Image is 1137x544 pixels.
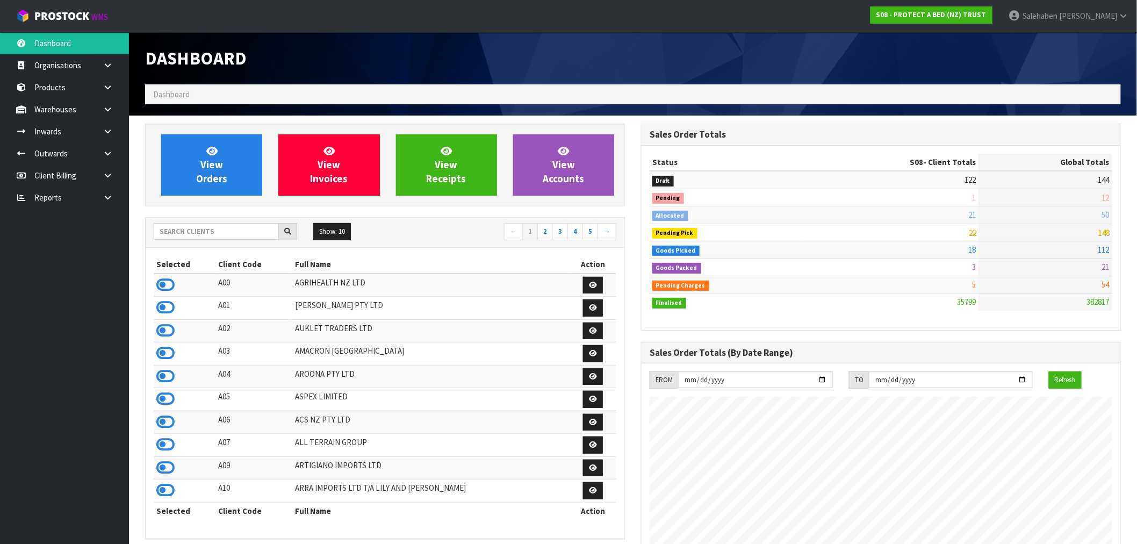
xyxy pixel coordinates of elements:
[910,157,923,167] span: S08
[427,145,466,185] span: View Receipts
[145,47,247,69] span: Dashboard
[968,227,976,238] span: 22
[957,297,976,307] span: 35799
[567,223,583,240] a: 4
[215,456,292,479] td: A09
[598,223,616,240] a: →
[570,502,616,519] th: Action
[215,297,292,320] td: A01
[1098,227,1110,238] span: 148
[292,434,570,457] td: ALL TERRAIN GROUP
[161,134,262,196] a: ViewOrders
[34,9,89,23] span: ProStock
[652,193,684,204] span: Pending
[154,256,215,273] th: Selected
[803,154,979,171] th: - Client Totals
[978,154,1112,171] th: Global Totals
[196,145,227,185] span: View Orders
[215,502,292,519] th: Client Code
[522,223,538,240] a: 1
[292,319,570,342] td: AUKLET TRADERS LTD
[650,130,1112,140] h3: Sales Order Totals
[154,502,215,519] th: Selected
[972,192,976,203] span: 1
[215,342,292,366] td: A03
[1049,371,1082,389] button: Refresh
[552,223,568,240] a: 3
[1098,245,1110,255] span: 112
[652,298,686,309] span: Finalised
[965,175,976,185] span: 122
[313,223,351,240] button: Show: 10
[215,365,292,388] td: A04
[582,223,598,240] a: 5
[570,256,616,273] th: Action
[543,145,584,185] span: View Accounts
[652,228,697,239] span: Pending Pick
[292,256,570,273] th: Full Name
[513,134,614,196] a: ViewAccounts
[972,262,976,272] span: 3
[292,388,570,411] td: ASPEX LIMITED
[650,371,678,389] div: FROM
[396,134,497,196] a: ViewReceipts
[153,89,190,99] span: Dashboard
[292,502,570,519] th: Full Name
[1098,175,1110,185] span: 144
[650,154,803,171] th: Status
[292,365,570,388] td: AROONA PTY LTD
[154,223,279,240] input: Search clients
[1102,262,1110,272] span: 21
[1059,11,1117,21] span: [PERSON_NAME]
[292,342,570,366] td: AMACRON [GEOGRAPHIC_DATA]
[215,388,292,411] td: A05
[292,274,570,297] td: AGRIHEALTH NZ LTD
[215,479,292,503] td: A10
[876,10,987,19] strong: S08 - PROTECT A BED (NZ) TRUST
[1102,192,1110,203] span: 12
[215,256,292,273] th: Client Code
[968,245,976,255] span: 18
[537,223,553,240] a: 2
[16,9,30,23] img: cube-alt.png
[652,246,700,256] span: Goods Picked
[215,274,292,297] td: A00
[652,211,688,221] span: Allocated
[292,411,570,434] td: ACS NZ PTY LTD
[292,297,570,320] td: [PERSON_NAME] PTY LTD
[393,223,616,242] nav: Page navigation
[215,319,292,342] td: A02
[650,348,1112,358] h3: Sales Order Totals (By Date Range)
[652,263,701,274] span: Goods Packed
[91,12,108,22] small: WMS
[1102,210,1110,220] span: 50
[278,134,379,196] a: ViewInvoices
[310,145,348,185] span: View Invoices
[652,281,709,291] span: Pending Charges
[1087,297,1110,307] span: 382817
[215,434,292,457] td: A07
[292,456,570,479] td: ARTIGIANO IMPORTS LTD
[504,223,523,240] a: ←
[849,371,869,389] div: TO
[215,411,292,434] td: A06
[870,6,992,24] a: S08 - PROTECT A BED (NZ) TRUST
[652,176,674,187] span: Draft
[968,210,976,220] span: 21
[972,280,976,290] span: 5
[1102,280,1110,290] span: 54
[292,479,570,503] td: ARRA IMPORTS LTD T/A LILY AND [PERSON_NAME]
[1023,11,1057,21] span: Salehaben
